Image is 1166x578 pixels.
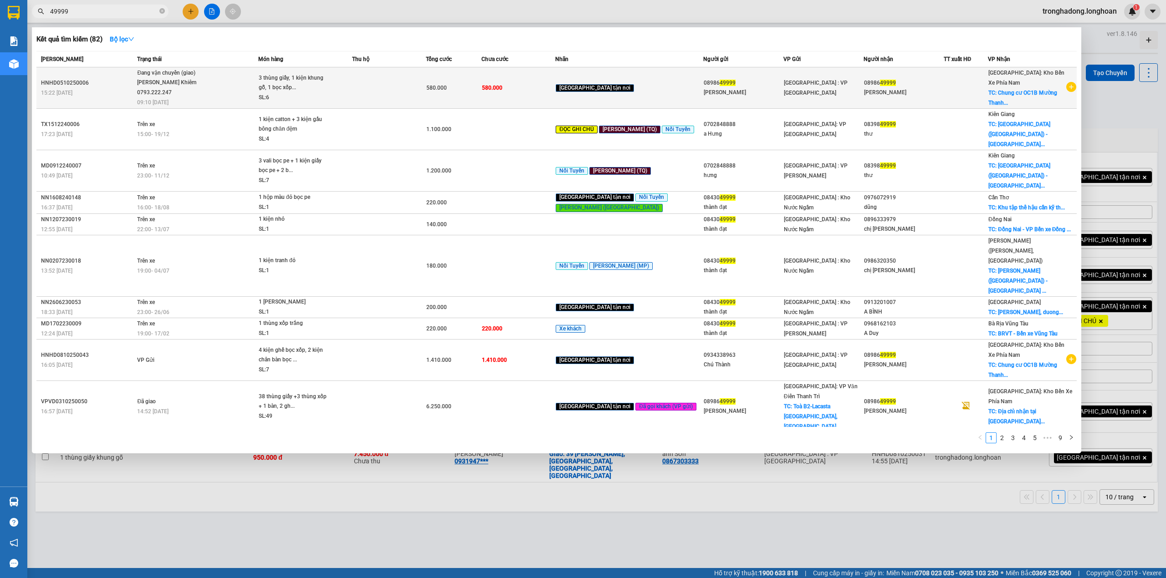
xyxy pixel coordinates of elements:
span: 23:00 - 26/06 [137,309,169,315]
div: SL: 1 [259,266,327,276]
span: 15:22 [DATE] [41,90,72,96]
span: Nối Tuyến [556,262,588,270]
div: 08986 [704,78,783,88]
div: 08430 [704,215,783,224]
div: [PERSON_NAME] [864,88,943,97]
span: 220.000 [482,325,502,332]
span: 09:10 [DATE] [137,99,169,106]
span: [PERSON_NAME] ([GEOGRAPHIC_DATA]) [556,204,663,212]
span: 220.000 [426,325,447,332]
span: [GEOGRAPHIC_DATA] tận nơi [556,304,634,312]
img: warehouse-icon [9,497,19,507]
span: 10:49 [DATE] [41,172,72,179]
div: [PERSON_NAME] Khiêm 0793.222.247 [137,78,205,97]
div: NN0207230018 [41,256,134,266]
span: Nối Tuyến [635,193,668,202]
button: right [1066,432,1077,443]
span: 13:52 [DATE] [41,268,72,274]
div: VPVD0310250050 [41,397,134,406]
div: 0896333979 [864,215,943,224]
div: MD1702230009 [41,319,134,329]
span: 1.100.000 [426,126,451,132]
span: TT xuất HĐ [944,56,972,62]
span: Người nhận [864,56,893,62]
span: Trên xe [137,216,155,223]
span: [GEOGRAPHIC_DATA] : VP [GEOGRAPHIC_DATA] [784,352,848,368]
span: Trên xe [137,320,155,327]
li: 9 [1055,432,1066,443]
div: SL: 6 [259,93,327,103]
span: VP Gửi [783,56,801,62]
span: 19:00 - 17/02 [137,330,169,337]
span: [GEOGRAPHIC_DATA] : Kho Nước Ngầm [784,258,850,274]
a: 3 [1008,433,1018,443]
div: thư [864,129,943,139]
span: 49999 [720,258,736,264]
a: 9 [1055,433,1065,443]
span: ••• [1040,432,1055,443]
div: 1 kiện tranh đỏ [259,256,327,266]
div: 08398 [864,161,943,171]
div: [PERSON_NAME] [864,360,943,370]
div: 0702848888 [704,161,783,171]
a: 4 [1019,433,1029,443]
input: Tìm tên, số ĐT hoặc mã đơn [50,6,158,16]
span: 16:05 [DATE] [41,362,72,368]
span: 12:24 [DATE] [41,330,72,337]
span: 1.410.000 [482,357,507,363]
span: [GEOGRAPHIC_DATA] tận nơi [556,356,634,365]
li: 3 [1007,432,1018,443]
div: NN2606230053 [41,298,134,307]
div: thành đạt [704,266,783,275]
span: [GEOGRAPHIC_DATA] : Kho Nước Ngầm [784,194,850,211]
div: SL: 1 [259,329,327,339]
span: 140.000 [426,221,447,228]
span: Nối Tuyến [662,126,694,134]
span: notification [10,538,18,547]
div: SL: 49 [259,411,327,421]
span: Món hàng [258,56,283,62]
span: plus-circle [1066,354,1076,364]
span: [GEOGRAPHIC_DATA] tận nơi [556,403,634,411]
span: TC: Địa chỉ nhận tại [GEOGRAPHIC_DATA]... [988,408,1045,425]
span: [GEOGRAPHIC_DATA] : Kho Nước Ngầm [784,299,850,315]
span: 16:57 [DATE] [41,408,72,415]
span: [GEOGRAPHIC_DATA] : Kho Nước Ngầm [784,216,850,233]
span: [PERSON_NAME] (TQ) [589,167,651,175]
span: 220.000 [426,199,447,206]
span: [GEOGRAPHIC_DATA]: VP [GEOGRAPHIC_DATA] [784,121,846,137]
span: 49999 [720,299,736,305]
span: TC: [GEOGRAPHIC_DATA] ([GEOGRAPHIC_DATA]) - [GEOGRAPHIC_DATA]... [988,162,1050,189]
span: Thu hộ [352,56,369,62]
span: [PERSON_NAME] (MP) [589,262,653,270]
span: 580.000 [426,85,447,91]
div: 08430 [704,193,783,203]
div: thành đạt [704,224,783,234]
span: 49999 [880,352,896,358]
div: thành đạt [704,329,783,338]
span: [PERSON_NAME] (TQ) [599,126,660,134]
span: Trên xe [137,258,155,264]
span: left [977,435,983,440]
span: [GEOGRAPHIC_DATA] : VP [PERSON_NAME] [784,320,848,337]
span: [GEOGRAPHIC_DATA] [988,299,1041,305]
a: 5 [1030,433,1040,443]
span: message [10,559,18,568]
span: close-circle [159,8,165,14]
div: A Duy [864,329,943,338]
li: Next 5 Pages [1040,432,1055,443]
span: Trên xe [137,194,155,201]
div: 0976072919 [864,193,943,203]
img: solution-icon [9,36,19,46]
span: 16:37 [DATE] [41,204,72,211]
div: 08430 [704,256,783,266]
div: SL: 7 [259,176,327,186]
span: TC: Khu tập thể hậu cần kỹ th... [988,204,1065,211]
span: 14:52 [DATE] [137,408,169,415]
span: Trên xe [137,299,155,305]
div: a Hưng [704,129,783,139]
div: 0986320350 [864,256,943,266]
div: HNHD0510250006 [41,78,134,88]
li: 2 [997,432,1007,443]
div: HNHD0810250043 [41,350,134,360]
